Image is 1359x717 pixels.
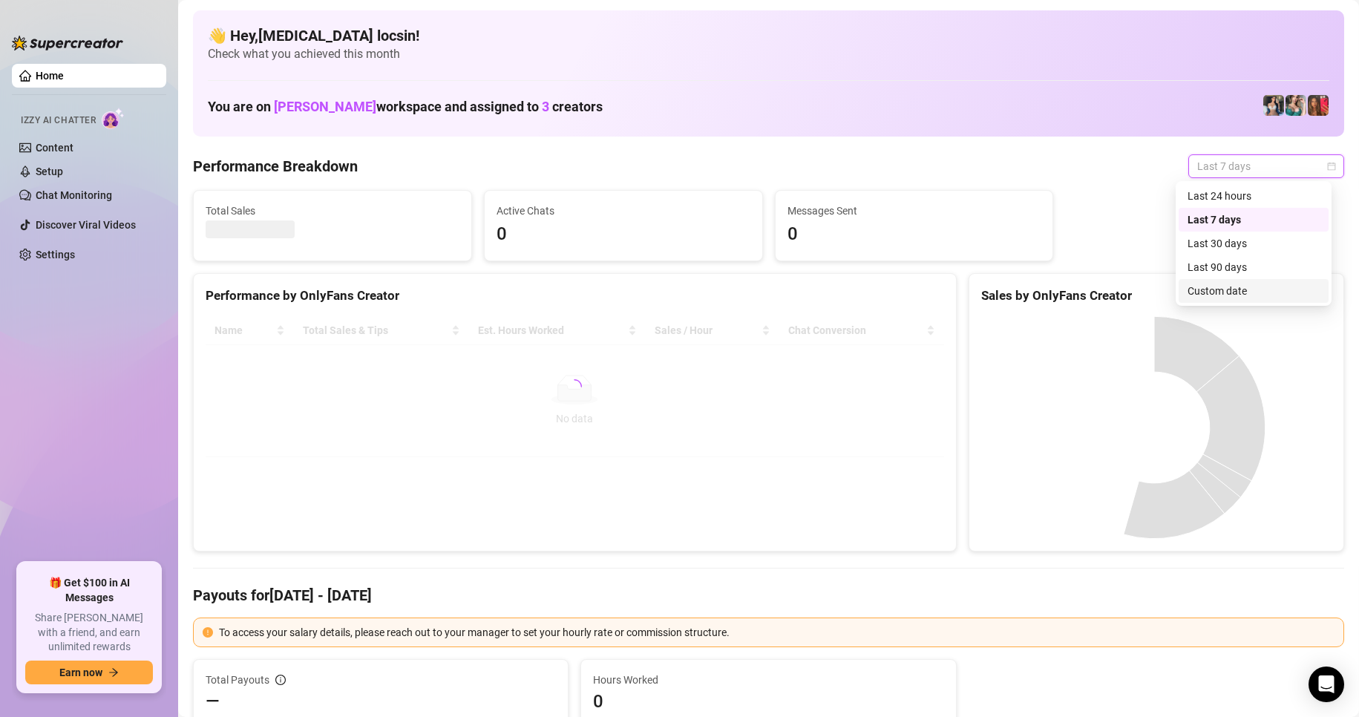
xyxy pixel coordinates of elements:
[787,220,1041,249] span: 0
[193,585,1344,606] h4: Payouts for [DATE] - [DATE]
[12,36,123,50] img: logo-BBDzfeDw.svg
[25,576,153,605] span: 🎁 Get $100 in AI Messages
[542,99,549,114] span: 3
[497,220,750,249] span: 0
[981,286,1332,306] div: Sales by OnlyFans Creator
[1197,155,1335,177] span: Last 7 days
[1179,279,1329,303] div: Custom date
[1308,95,1329,116] img: Bella
[25,661,153,684] button: Earn nowarrow-right
[1188,235,1320,252] div: Last 30 days
[36,70,64,82] a: Home
[108,667,119,678] span: arrow-right
[275,675,286,685] span: info-circle
[1286,95,1306,116] img: Zaddy
[274,99,376,114] span: [PERSON_NAME]
[36,219,136,231] a: Discover Viral Videos
[1179,255,1329,279] div: Last 90 days
[36,166,63,177] a: Setup
[206,672,269,688] span: Total Payouts
[1188,212,1320,228] div: Last 7 days
[206,690,220,713] span: —
[1188,259,1320,275] div: Last 90 days
[206,286,944,306] div: Performance by OnlyFans Creator
[566,378,583,396] span: loading
[1263,95,1284,116] img: Katy
[208,46,1329,62] span: Check what you achieved this month
[1179,208,1329,232] div: Last 7 days
[25,611,153,655] span: Share [PERSON_NAME] with a friend, and earn unlimited rewards
[1309,667,1344,702] div: Open Intercom Messenger
[102,108,125,129] img: AI Chatter
[208,25,1329,46] h4: 👋 Hey, [MEDICAL_DATA] locsin !
[193,156,358,177] h4: Performance Breakdown
[787,203,1041,219] span: Messages Sent
[1188,188,1320,204] div: Last 24 hours
[1179,184,1329,208] div: Last 24 hours
[21,114,96,128] span: Izzy AI Chatter
[593,690,943,713] span: 0
[36,142,73,154] a: Content
[593,672,943,688] span: Hours Worked
[497,203,750,219] span: Active Chats
[36,249,75,261] a: Settings
[208,99,603,115] h1: You are on workspace and assigned to creators
[1179,232,1329,255] div: Last 30 days
[59,667,102,678] span: Earn now
[219,624,1335,641] div: To access your salary details, please reach out to your manager to set your hourly rate or commis...
[203,627,213,638] span: exclamation-circle
[206,203,459,219] span: Total Sales
[1327,162,1336,171] span: calendar
[36,189,112,201] a: Chat Monitoring
[1188,283,1320,299] div: Custom date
